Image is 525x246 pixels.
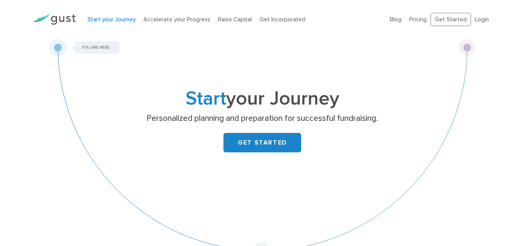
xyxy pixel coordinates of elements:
[186,87,226,110] span: Start
[218,16,252,23] a: Raise Capital
[87,16,136,23] a: Start your Journey
[109,90,416,108] h1: your Journey
[112,113,413,124] p: Personalized planning and preparation for successful fundraising.
[431,13,471,26] a: Get Started
[143,16,210,23] a: Accelerate your Progress
[390,16,401,23] a: Blog
[409,16,427,23] a: Pricing
[223,133,301,152] a: GET STARTED
[475,16,489,23] a: Login
[260,16,305,23] a: Get Incorporated
[32,14,76,25] img: Gust Logo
